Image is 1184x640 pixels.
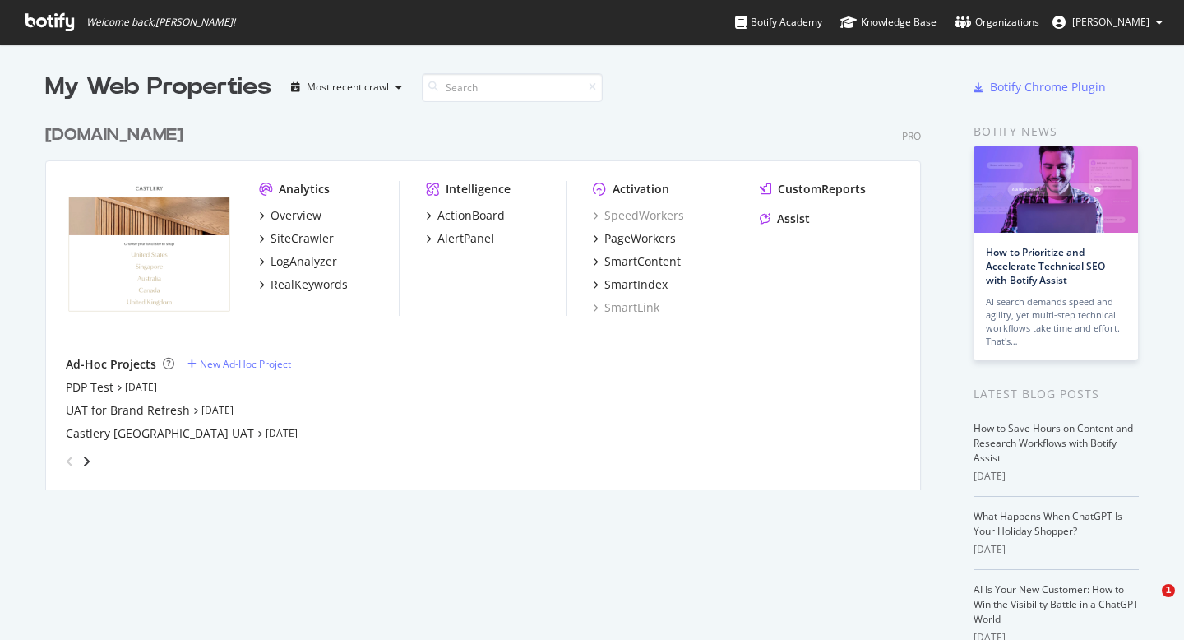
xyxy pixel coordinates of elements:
span: Welcome back, [PERSON_NAME] ! [86,16,235,29]
button: [PERSON_NAME] [1039,9,1176,35]
a: RealKeywords [259,276,348,293]
div: Overview [271,207,321,224]
a: AI Is Your New Customer: How to Win the Visibility Battle in a ChatGPT World [974,582,1139,626]
a: Overview [259,207,321,224]
a: How to Save Hours on Content and Research Workflows with Botify Assist [974,421,1133,465]
a: SmartLink [593,299,659,316]
a: Assist [760,211,810,227]
div: CustomReports [778,181,866,197]
div: Intelligence [446,181,511,197]
div: angle-right [81,453,92,470]
div: Botify Academy [735,14,822,30]
div: Pro [902,129,921,143]
div: Latest Blog Posts [974,385,1139,403]
div: angle-left [59,448,81,475]
div: Analytics [279,181,330,197]
a: New Ad-Hoc Project [187,357,291,371]
a: Botify Chrome Plugin [974,79,1106,95]
div: Ad-Hoc Projects [66,356,156,373]
div: My Web Properties [45,71,271,104]
a: [DATE] [201,403,234,417]
div: SmartContent [604,253,681,270]
div: SiteCrawler [271,230,334,247]
span: Priscilla Lim [1072,15,1149,29]
a: PageWorkers [593,230,676,247]
a: SiteCrawler [259,230,334,247]
a: [DATE] [125,380,157,394]
img: www.castlery.com [66,181,233,314]
img: How to Prioritize and Accelerate Technical SEO with Botify Assist [974,146,1138,233]
div: Botify news [974,123,1139,141]
a: Castlery [GEOGRAPHIC_DATA] UAT [66,425,254,442]
div: PageWorkers [604,230,676,247]
div: AlertPanel [437,230,494,247]
div: Assist [777,211,810,227]
div: SmartIndex [604,276,668,293]
a: UAT for Brand Refresh [66,402,190,419]
div: [DOMAIN_NAME] [45,123,183,147]
div: Botify Chrome Plugin [990,79,1106,95]
iframe: Intercom live chat [1128,584,1168,624]
button: Most recent crawl [284,74,409,100]
a: [DATE] [266,426,298,440]
div: Most recent crawl [307,82,389,92]
div: Knowledge Base [840,14,937,30]
div: grid [45,104,934,490]
div: New Ad-Hoc Project [200,357,291,371]
a: CustomReports [760,181,866,197]
a: [DOMAIN_NAME] [45,123,190,147]
a: SmartIndex [593,276,668,293]
div: LogAnalyzer [271,253,337,270]
div: RealKeywords [271,276,348,293]
a: PDP Test [66,379,113,396]
div: [DATE] [974,542,1139,557]
div: AI search demands speed and agility, yet multi-step technical workflows take time and effort. Tha... [986,295,1126,348]
div: Activation [613,181,669,197]
span: 1 [1162,584,1175,597]
div: Organizations [955,14,1039,30]
a: What Happens When ChatGPT Is Your Holiday Shopper? [974,509,1122,538]
a: How to Prioritize and Accelerate Technical SEO with Botify Assist [986,245,1105,287]
input: Search [422,73,603,102]
a: SmartContent [593,253,681,270]
div: [DATE] [974,469,1139,484]
a: LogAnalyzer [259,253,337,270]
div: ActionBoard [437,207,505,224]
a: AlertPanel [426,230,494,247]
a: ActionBoard [426,207,505,224]
a: SpeedWorkers [593,207,684,224]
